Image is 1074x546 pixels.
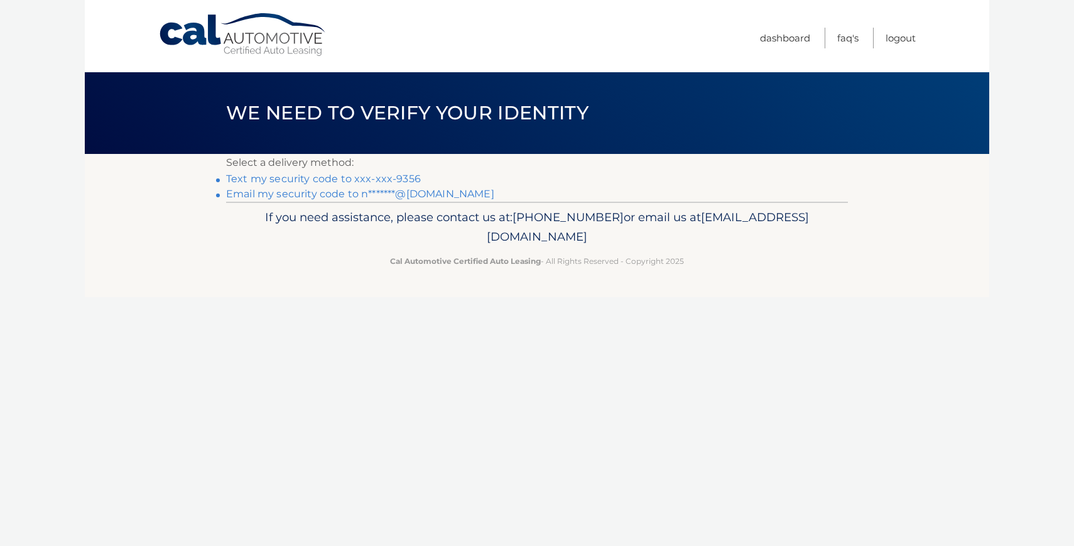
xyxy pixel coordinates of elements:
a: Email my security code to n*******@[DOMAIN_NAME] [226,188,494,200]
a: Dashboard [760,28,810,48]
span: [PHONE_NUMBER] [513,210,624,224]
span: We need to verify your identity [226,101,589,124]
a: FAQ's [837,28,859,48]
strong: Cal Automotive Certified Auto Leasing [390,256,541,266]
p: If you need assistance, please contact us at: or email us at [234,207,840,248]
a: Text my security code to xxx-xxx-9356 [226,173,421,185]
a: Logout [886,28,916,48]
a: Cal Automotive [158,13,328,57]
p: Select a delivery method: [226,154,848,172]
p: - All Rights Reserved - Copyright 2025 [234,254,840,268]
